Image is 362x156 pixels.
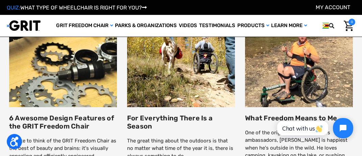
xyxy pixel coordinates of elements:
[7,4,20,11] span: QUIZ:
[198,15,236,37] a: Testimonials
[342,19,355,33] a: Cart with 0 items
[9,114,114,130] a: 6 Awesome Design Features of the GRIT Freedom Chair
[348,19,355,25] span: 0
[127,114,213,130] a: For Everything There Is a Season
[339,19,342,33] input: Search
[7,4,147,11] a: QUIZ:WHAT TYPE OF WHEELCHAIR IS RIGHT FOR YOU?
[245,114,337,122] a: What Freedom Means to Me
[344,21,354,31] img: Cart
[322,21,329,30] img: zw.png
[316,4,350,11] a: Account
[270,112,359,144] iframe: Tidio Chat
[270,15,308,37] a: Learn More
[114,15,178,37] a: Parks & Organizations
[55,15,114,37] a: GRIT Freedom Chair
[236,15,270,37] a: Products
[178,15,198,37] a: Videos
[7,20,41,31] img: GRIT All-Terrain Wheelchair and Mobility Equipment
